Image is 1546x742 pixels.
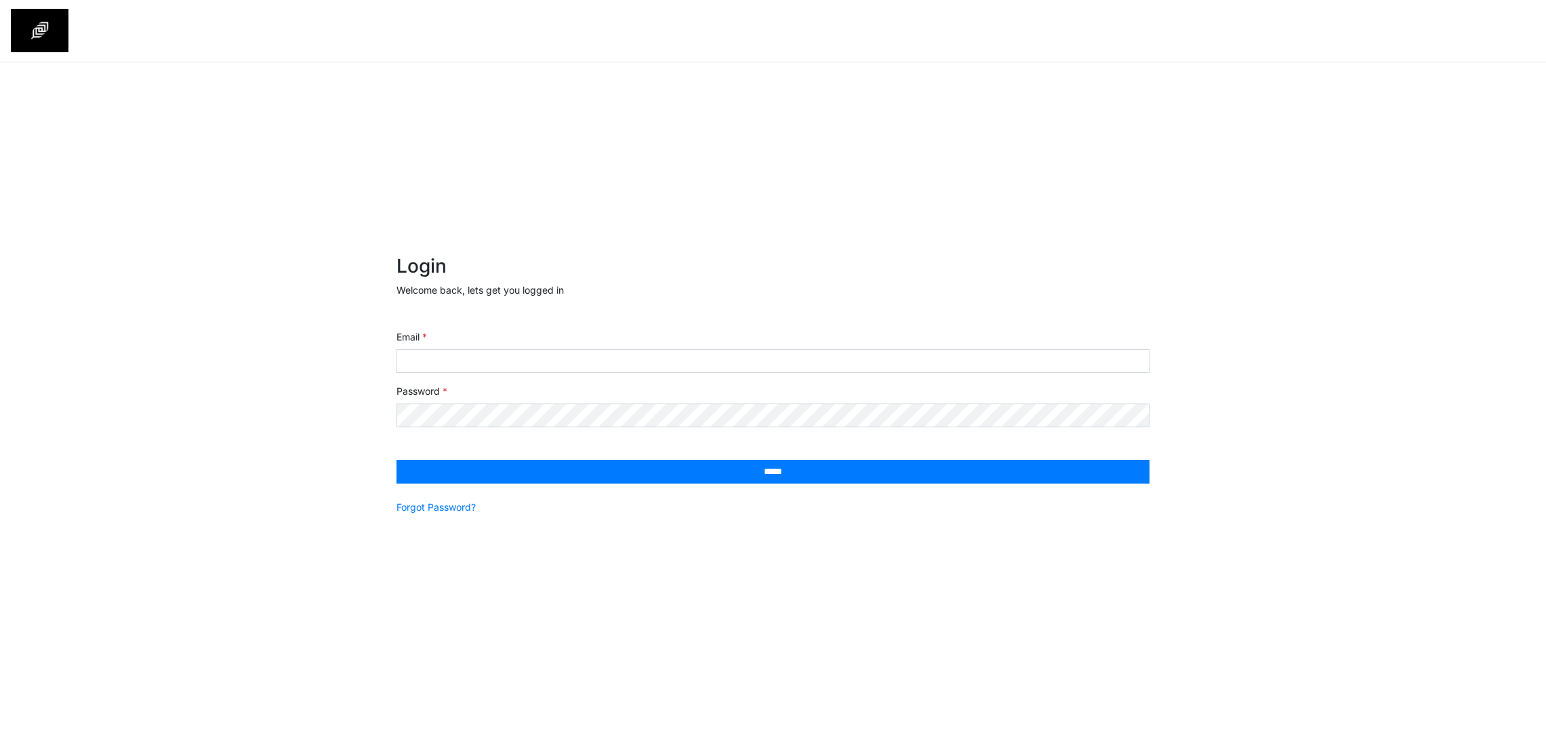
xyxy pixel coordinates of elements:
p: Welcome back, lets get you logged in [396,283,1150,297]
a: Forgot Password? [396,500,476,514]
label: Email [396,330,427,344]
h2: Login [396,255,1150,278]
label: Password [396,384,447,398]
img: spp logo [11,9,68,52]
